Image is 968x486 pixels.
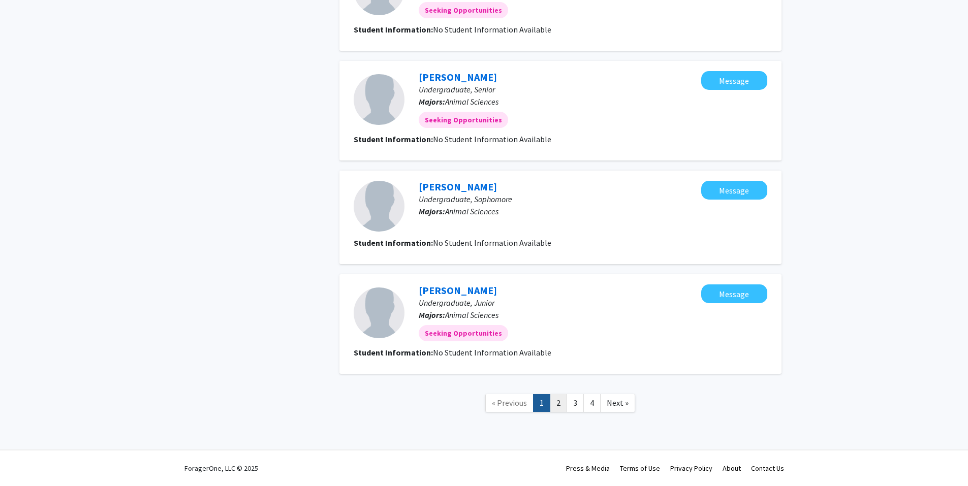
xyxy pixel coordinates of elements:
[566,464,610,473] a: Press & Media
[445,96,498,107] span: Animal Sciences
[620,464,660,473] a: Terms of Use
[607,398,629,408] span: Next »
[419,71,497,83] a: [PERSON_NAME]
[419,325,508,341] mat-chip: Seeking Opportunities
[723,464,741,473] a: About
[583,394,601,412] a: 4
[419,194,512,204] span: Undergraduate, Sophomore
[701,71,767,90] button: Message Liz Ridenour
[419,180,497,193] a: [PERSON_NAME]
[433,238,551,248] span: No Student Information Available
[433,134,551,144] span: No Student Information Available
[419,2,508,18] mat-chip: Seeking Opportunities
[419,96,445,107] b: Majors:
[751,464,784,473] a: Contact Us
[419,298,494,308] span: Undergraduate, Junior
[184,450,258,486] div: ForagerOne, LLC © 2025
[485,394,534,412] a: Previous Page
[419,310,445,320] b: Majors:
[670,464,712,473] a: Privacy Policy
[567,394,584,412] a: 3
[354,134,433,144] b: Student Information:
[419,206,445,216] b: Majors:
[419,84,495,94] span: Undergraduate, Senior
[445,206,498,216] span: Animal Sciences
[419,284,497,297] a: [PERSON_NAME]
[433,24,551,35] span: No Student Information Available
[433,347,551,358] span: No Student Information Available
[8,440,43,478] iframe: Chat
[354,238,433,248] b: Student Information:
[492,398,527,408] span: « Previous
[419,112,508,128] mat-chip: Seeking Opportunities
[550,394,567,412] a: 2
[354,347,433,358] b: Student Information:
[701,284,767,303] button: Message Lillee Padilla-Hubbard
[600,394,635,412] a: Next
[445,310,498,320] span: Animal Sciences
[533,394,550,412] a: 1
[354,24,433,35] b: Student Information:
[339,384,782,425] nav: Page navigation
[701,181,767,200] button: Message Emma Campbell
